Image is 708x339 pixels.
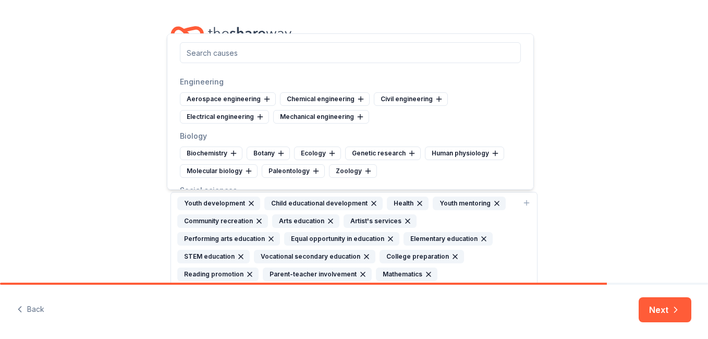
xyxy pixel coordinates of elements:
[329,164,377,178] div: Zoology
[170,192,538,286] button: Youth developmentChild educational developmentHealthYouth mentoringCommunity recreationArts educa...
[380,250,464,263] div: College preparation
[247,147,290,160] div: Botany
[180,110,269,124] div: Electrical engineering
[374,92,448,106] div: Civil engineering
[180,164,258,178] div: Molecular biology
[404,232,493,246] div: Elementary education
[294,147,341,160] div: Ecology
[433,197,506,210] div: Youth mentoring
[17,299,44,321] button: Back
[345,147,421,160] div: Genetic research
[180,130,521,142] div: Biology
[262,164,325,178] div: Paleontology
[180,42,521,63] input: Search causes
[639,297,691,322] button: Next
[177,232,280,246] div: Performing arts education
[344,214,417,228] div: Artist's services
[177,197,260,210] div: Youth development
[180,184,521,197] div: Social sciences
[376,268,437,281] div: Mathematics
[180,76,521,88] div: Engineering
[254,250,375,263] div: Vocational secondary education
[180,147,242,160] div: Biochemistry
[280,92,370,106] div: Chemical engineering
[177,250,250,263] div: STEM education
[180,92,276,106] div: Aerospace engineering
[387,197,429,210] div: Health
[177,214,268,228] div: Community recreation
[264,197,383,210] div: Child educational development
[425,147,504,160] div: Human physiology
[272,214,339,228] div: Arts education
[263,268,372,281] div: Parent-teacher involvement
[273,110,369,124] div: Mechanical engineering
[284,232,399,246] div: Equal opportunity in education
[177,268,259,281] div: Reading promotion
